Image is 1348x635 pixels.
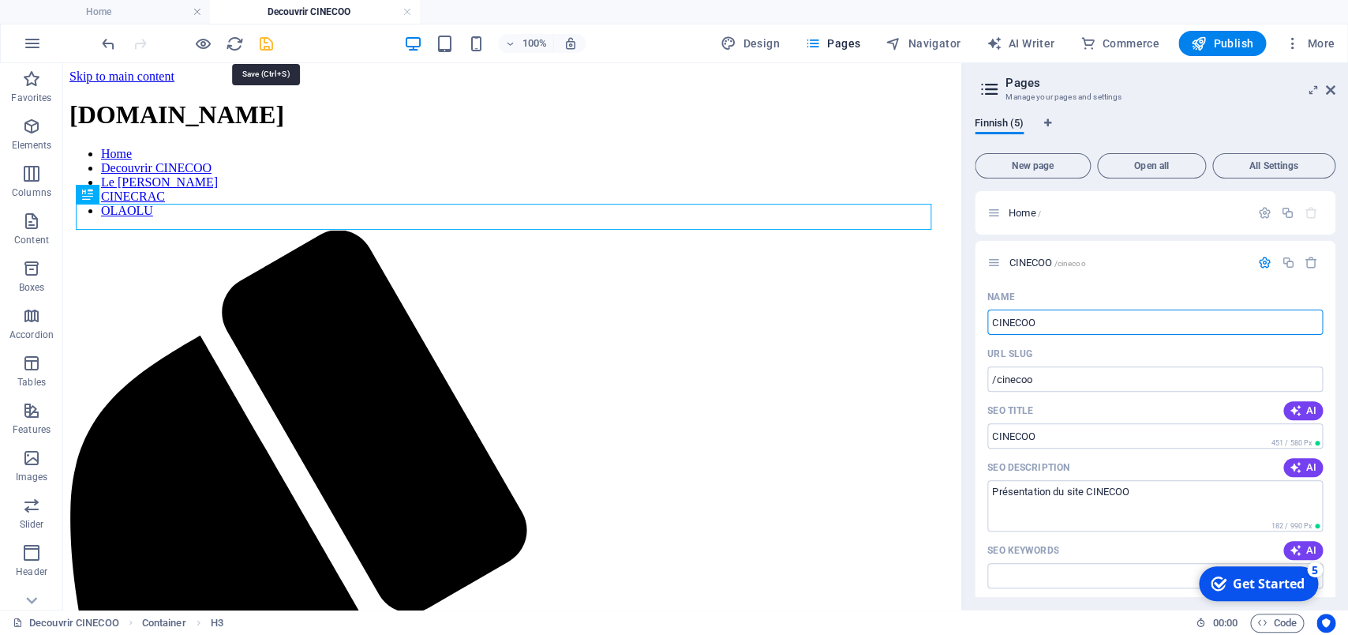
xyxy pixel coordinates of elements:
[20,518,44,531] p: Slider
[1097,153,1206,178] button: Open all
[714,31,786,56] button: Design
[1104,161,1199,171] span: Open all
[714,31,786,56] div: Design (Ctrl+Alt+Y)
[1290,544,1316,557] span: AI
[11,92,51,104] p: Favorites
[13,423,51,436] p: Features
[16,565,47,578] p: Header
[1080,36,1159,51] span: Commerce
[498,34,554,53] button: 100%
[1005,76,1335,90] h2: Pages
[225,34,244,53] button: reload
[1290,461,1316,474] span: AI
[987,461,1069,474] p: SEO Description
[1283,541,1323,560] button: AI
[1038,209,1041,218] span: /
[1267,520,1323,532] span: Calculated pixel length in search results
[1258,206,1271,220] div: Settings
[987,480,1323,532] textarea: The text in search results and social media
[987,366,1323,392] input: Last part of the URL for this page
[1283,458,1323,477] button: AI
[979,31,1061,56] button: AI Writer
[1279,31,1341,56] button: More
[1271,439,1312,447] span: 451 / 580 Px
[987,291,1014,303] p: Name
[1258,256,1271,269] div: Settings
[13,614,119,633] a: Click to cancel selection. Double-click to open Pages
[99,34,118,53] button: undo
[1305,206,1318,220] div: The startpage cannot be deleted
[1191,36,1253,51] span: Publish
[12,186,51,199] p: Columns
[987,544,1058,557] p: SEO Keywords
[1009,257,1085,269] span: CINECOO
[1178,31,1266,56] button: Publish
[805,36,860,51] span: Pages
[99,35,118,53] i: Undo: Change pages (Ctrl+Z)
[6,6,111,20] a: Skip to main content
[1257,614,1297,633] span: Code
[563,36,577,51] i: On resize automatically adjust zoom level to fit chosen device.
[879,31,967,56] button: Navigator
[1316,614,1335,633] button: Usercentrics
[975,114,1024,136] span: Finnish (5)
[9,329,54,341] p: Accordion
[986,36,1054,51] span: AI Writer
[226,35,244,53] i: Reload page
[1212,153,1335,178] button: All Settings
[1212,614,1237,633] span: 00 00
[1196,614,1238,633] h6: Session time
[987,348,1032,360] p: URL SLUG
[256,34,275,53] button: save
[1250,614,1304,633] button: Code
[117,2,133,17] div: 5
[799,31,867,56] button: Pages
[987,404,1033,417] p: SEO Title
[14,234,49,246] p: Content
[210,3,420,21] h4: Decouvrir CINECOO
[1271,522,1312,530] span: 182 / 990 Px
[1005,90,1304,104] h3: Manage your pages and settings
[721,36,780,51] span: Design
[1281,206,1294,220] div: Duplicate
[1267,438,1323,449] span: Calculated pixel length in search results
[975,117,1335,147] div: Language Tabs
[1283,401,1323,420] button: AI
[142,614,186,633] span: Click to select. Double-click to edit
[1073,31,1166,56] button: Commerce
[142,614,223,633] nav: breadcrumb
[1305,256,1318,269] div: Remove
[1219,161,1328,171] span: All Settings
[1009,207,1041,219] span: Home
[211,614,223,633] span: Click to select. Double-click to edit
[16,471,48,483] p: Images
[987,461,1069,474] label: The text in search results and social media
[19,281,45,294] p: Boxes
[1004,257,1250,268] div: CINECOO/cinecoo
[987,348,1032,360] label: Last part of the URL for this page
[1223,617,1226,629] span: :
[987,423,1323,449] input: CINECOO
[1290,404,1316,417] span: AI
[1285,36,1335,51] span: More
[982,161,1084,171] span: New page
[1004,208,1250,218] div: Home/
[17,376,46,389] p: Tables
[43,15,114,32] div: Get Started
[522,34,547,53] h6: 100%
[886,36,960,51] span: Navigator
[9,6,128,41] div: Get Started 5 items remaining, 0% complete
[975,153,1091,178] button: New page
[1054,259,1085,268] span: /cinecoo
[193,34,212,53] button: Click here to leave preview mode and continue editing
[12,139,52,152] p: Elements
